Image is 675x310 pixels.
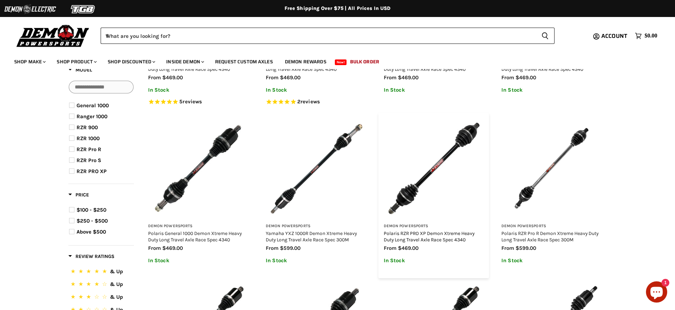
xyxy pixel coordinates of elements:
img: Polaris RZR PRO XP Demon Xtreme Heavy Duty Long Travel Axle Race Spec 4340 [384,118,484,218]
p: In Stock [384,87,484,93]
inbox-online-store-chat: Shopify online store chat [644,281,669,304]
a: Shop Make [9,54,50,69]
span: from [501,74,514,81]
span: from [148,74,161,81]
p: In Stock [501,87,602,93]
span: Ranger 1000 [77,113,107,120]
p: In Stock [501,258,602,264]
form: Product [101,28,555,44]
button: Filter by Price [68,191,89,200]
button: Filter by Review Ratings [68,253,114,262]
a: Request Custom Axles [210,54,278,69]
a: Shop Discounted [102,54,159,69]
span: reviews [300,98,320,105]
span: from [384,245,396,251]
a: Yamaha YXZ 1000R Demon Xtreme Heavy Duty Long Travel Axle Race Spec 300M [266,230,357,242]
span: General 1000 [77,102,109,109]
span: RZR 1000 [77,135,100,142]
img: TGB Logo 2 [57,2,110,16]
button: Filter by Model [68,67,92,75]
h3: Demon Powersports [384,224,484,229]
button: Search [536,28,555,44]
a: Demon Rewards [280,54,332,69]
span: reviews [182,98,202,105]
a: Inside Demon [161,54,208,69]
span: & Up [110,268,123,275]
span: 5 reviews [179,98,202,105]
input: When autocomplete results are available use up and down arrows to review and enter to select [101,28,536,44]
span: $469.00 [516,74,536,81]
span: $599.00 [516,245,536,251]
img: Polaris RZR Pro R Demon Xtreme Heavy Duty Long Travel Axle Race Spec 300M [501,118,602,218]
span: from [266,74,279,81]
img: Demon Electric Logo 2 [4,2,57,16]
span: Above $500 [77,229,106,235]
div: Free Shipping Over $75 | All Prices In USD [54,5,621,12]
span: RZR PRO XP [77,168,107,174]
span: $0.00 [645,33,657,39]
span: Rated 5.0 out of 5 stars 5 reviews [148,98,248,106]
span: RZR Pro R [77,146,101,153]
p: In Stock [266,258,366,264]
span: $250 - $500 [77,218,108,224]
span: RZR Pro S [77,157,101,163]
span: $469.00 [162,245,183,251]
span: from [148,245,161,251]
span: 2 reviews [297,98,320,105]
h3: Demon Powersports [501,224,602,229]
a: Polaris RZR Turbo Demon Xtreme Heavy Duty Long Travel Axle Race Spec 4340 [266,60,364,72]
p: In Stock [148,258,248,264]
a: $0.00 [631,31,661,41]
a: Polaris RZR PRO XP Demon Xtreme Heavy Duty Long Travel Axle Race Spec 4340 [384,230,474,242]
ul: Main menu [9,52,656,69]
a: Bulk Order [345,54,384,69]
h3: Demon Powersports [148,224,248,229]
span: from [384,74,396,81]
span: from [266,245,279,251]
p: In Stock [384,258,484,264]
input: Search Options [69,81,134,93]
p: In Stock [148,87,248,93]
span: $469.00 [398,245,418,251]
a: Account [598,33,631,39]
button: 3 Stars. [69,293,133,303]
button: 5 Stars. [69,267,133,277]
img: Demon Powersports [14,23,92,48]
span: $469.00 [162,74,183,81]
span: New! [335,59,347,65]
span: $469.00 [280,74,300,81]
span: Model [68,67,92,73]
img: Yamaha YXZ 1000R Demon Xtreme Heavy Duty Long Travel Axle Race Spec 300M [266,118,366,218]
a: Polaris General 1000 Demon Xtreme Heavy Duty Long Travel Axle Race Spec 4340 [148,230,242,242]
span: from [501,245,514,251]
span: Review Ratings [68,253,114,259]
span: & Up [110,281,123,287]
span: $599.00 [280,245,300,251]
p: In Stock [266,87,366,93]
a: Shop Product [51,54,101,69]
button: 4 Stars. [69,280,133,290]
a: Yamaha YXZ 1000R Demon Xtreme Heavy Duty Long Travel Axle Race Spec 4340 [148,60,239,72]
h3: Demon Powersports [266,224,366,229]
span: $469.00 [398,74,418,81]
a: Honda Talon 1000X Demon Xtreme Heavy Duty Long Travel Axle Race Spec 4340 [384,60,474,72]
span: RZR 900 [77,124,98,131]
a: Polaris RZR Pro R Demon Xtreme Heavy Duty Long Travel Axle Race Spec 300M [501,230,598,242]
span: Rated 5.0 out of 5 stars 2 reviews [266,98,366,106]
span: Price [68,192,89,198]
a: Honda Talon 1000R Demon Xtreme Heavy Duty Long Travel Axle Race Spec 4340 [501,60,592,72]
span: Account [601,31,627,40]
span: & Up [110,294,123,300]
img: Polaris General 1000 Demon Xtreme Heavy Duty Long Travel Axle Race Spec 4340 [148,118,248,218]
span: $100 - $250 [77,207,106,213]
